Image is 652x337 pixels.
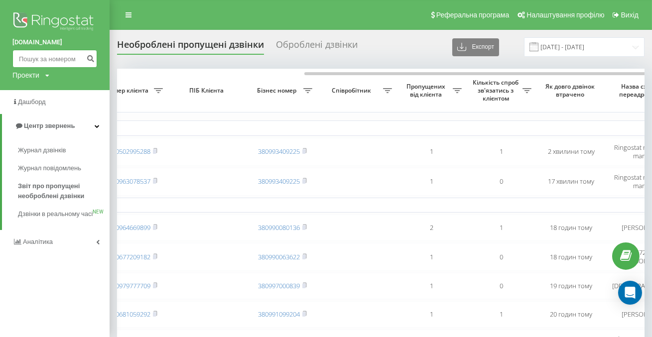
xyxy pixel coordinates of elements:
span: Центр звернень [24,122,75,129]
span: Журнал дзвінків [18,145,66,155]
a: Журнал дзвінків [18,141,110,159]
div: Open Intercom Messenger [618,281,642,305]
span: Дзвінки в реальному часі [18,209,93,219]
a: [DOMAIN_NAME] [12,37,97,47]
a: 380993409225 [258,177,300,186]
td: 1 [467,301,536,328]
td: 2 хвилини тому [536,138,606,166]
a: Звіт про пропущені необроблені дзвінки [18,177,110,205]
span: Вихід [621,11,639,19]
a: Журнал повідомлень [18,159,110,177]
span: Кількість спроб зв'язатись з клієнтом [472,79,522,102]
span: Аналiтика [23,238,53,245]
td: 0 [467,243,536,271]
td: 18 годин тому [536,243,606,271]
a: 380502995288 [109,147,150,156]
td: 20 годин тому [536,301,606,328]
img: Ringostat logo [12,10,97,35]
td: 18 годин тому [536,215,606,241]
span: Номер клієнта [103,87,154,95]
a: 380993409225 [258,147,300,156]
span: Пропущених від клієнта [402,83,453,98]
div: Проекти [12,70,39,80]
a: 380964669899 [109,223,150,232]
a: 380990063622 [258,252,300,261]
span: Як довго дзвінок втрачено [544,83,598,98]
td: 19 годин тому [536,273,606,299]
span: Бізнес номер [253,87,303,95]
td: 2 [397,215,467,241]
td: 0 [467,273,536,299]
td: 1 [397,273,467,299]
td: 1 [467,215,536,241]
td: 17 хвилин тому [536,168,606,196]
a: 380979777709 [109,281,150,290]
td: 1 [397,168,467,196]
span: Реферальна програма [436,11,510,19]
div: Необроблені пропущені дзвінки [117,39,264,55]
span: Журнал повідомлень [18,163,81,173]
input: Пошук за номером [12,50,97,68]
a: 380681059292 [109,310,150,319]
a: 380997000839 [258,281,300,290]
a: 380991099204 [258,310,300,319]
span: ПІБ Клієнта [176,87,239,95]
span: Звіт про пропущені необроблені дзвінки [18,181,105,201]
td: 0 [467,168,536,196]
a: Центр звернень [2,114,110,138]
a: 380990080136 [258,223,300,232]
div: Оброблені дзвінки [276,39,358,55]
a: Дзвінки в реальному часіNEW [18,205,110,223]
td: 1 [397,138,467,166]
td: 1 [397,301,467,328]
button: Експорт [452,38,499,56]
span: Співробітник [322,87,383,95]
span: Налаштування профілю [526,11,604,19]
a: 380677209182 [109,252,150,261]
td: 1 [467,138,536,166]
span: Дашборд [18,98,46,106]
a: 380963078537 [109,177,150,186]
td: 1 [397,243,467,271]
